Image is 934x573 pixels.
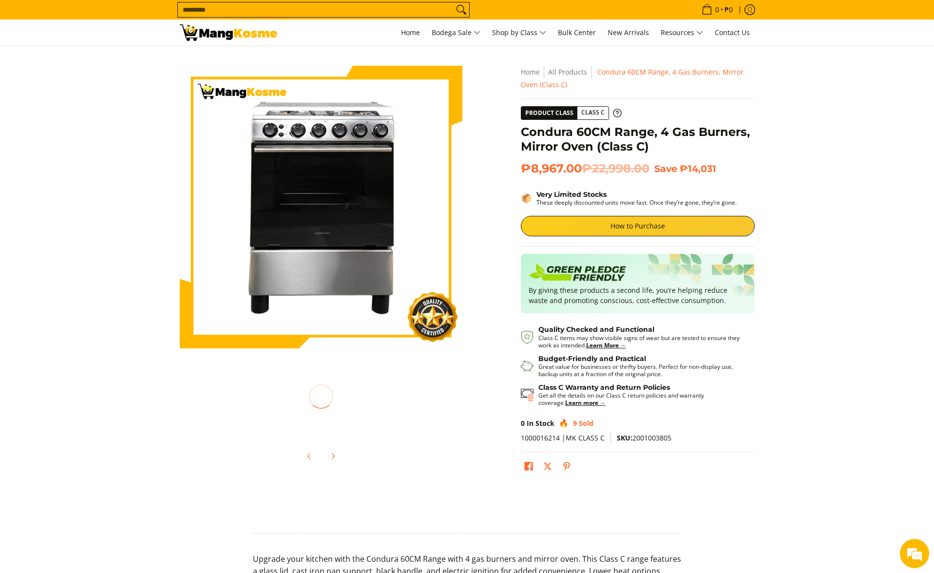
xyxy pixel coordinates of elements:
img: Condura 60CM Range, 4 Gas Burners, Mirror Oven (Class C)-1 [180,365,243,428]
a: Resources [656,19,708,46]
span: Contact Us [715,28,750,37]
span: • [699,4,736,15]
img: Condura 60CM Range, 4 Gas Burners, Mirror Oven (Class C)-2 [253,365,316,428]
strong: Budget-Friendly and Practical [538,354,646,363]
span: In Stock [527,419,554,428]
p: Great value for businesses or thrifty buyers. Perfect for non-display use, backup units at a frac... [538,363,745,378]
a: Product Class Class C [521,106,622,120]
span: ₱8,967.00 [521,161,649,176]
strong: Class C Warranty and Return Policies [538,383,670,392]
strong: Very Limited Stocks [536,190,607,199]
span: New Arrivals [608,28,649,37]
a: Pin on Pinterest [560,459,573,476]
img: Condura 60CM Range, 4 Gas Burners, Mirror Oven (Class C) [180,66,462,348]
a: Description 2 [356,515,413,533]
span: 1000016214 |MK CLASS C [521,433,605,442]
strong: Specifications [356,518,413,528]
a: Description 1 [310,515,346,533]
span: SKU: [617,433,632,442]
img: Condura 60CM Range, 4 Gas Burners, Mirror Oven (Class C)-3 [326,365,389,428]
p: Class C items may show visible signs of wear but are tested to ensure they work as intended. [538,334,745,349]
span: Description [253,515,300,532]
button: Previous [299,445,320,467]
span: Resources [661,27,703,39]
img: Badge sustainability green pledge friendly [529,262,626,285]
button: Next [322,445,343,467]
a: Shop by Class [487,19,551,46]
strong: Features [310,518,346,528]
a: Learn more → [565,399,606,407]
span: Shop by Class [492,27,546,39]
span: Bulk Center [558,28,596,37]
span: 9 [573,419,577,428]
span: Save [654,163,677,174]
img: Condura 60CM Range 4 Gas Burners - Mirror Oven (Class C) l Mang Kosme [180,24,277,41]
nav: Breadcrumbs [521,66,755,91]
span: 0 [521,419,525,428]
span: ₱14,031 [680,163,716,174]
p: By giving these products a second life, you’re helping reduce waste and promoting conscious, cost... [529,285,747,306]
a: Description [253,515,300,533]
strong: Quality Checked and Functional [538,325,654,334]
p: Get all the details on our Class C return policies and warranty coverage. [538,392,745,406]
img: Condura 60CM Range, 4 Gas Burners, Mirror Oven (Class C)-4 [399,365,462,428]
span: Home [401,28,420,37]
a: Home [396,19,425,46]
span: Product Class [521,107,577,119]
a: Share on Facebook [522,459,535,476]
button: Search [454,2,469,17]
del: ₱22,998.00 [582,161,649,176]
a: Contact Us [710,19,755,46]
a: New Arrivals [603,19,654,46]
span: ₱0 [723,6,734,13]
a: Home [521,67,540,76]
a: Post on X [541,459,554,476]
a: Bodega Sale [427,19,485,46]
span: 2001003805 [617,433,671,442]
a: Bulk Center [553,19,601,46]
span: Class C [577,107,609,119]
a: Learn More → [586,341,626,349]
nav: Main Menu [287,19,755,46]
a: All Products [548,67,587,76]
span: Condura 60CM Range, 4 Gas Burners, Mirror Oven (Class C) [521,67,743,89]
h1: Condura 60CM Range, 4 Gas Burners, Mirror Oven (Class C) [521,125,755,154]
a: How to Purchase [521,216,755,236]
span: 0 [714,6,721,13]
span: Sold [579,419,593,428]
span: Bodega Sale [432,27,480,39]
p: These deeply discounted units move fast. Once they’re gone, they’re gone. [536,199,737,206]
